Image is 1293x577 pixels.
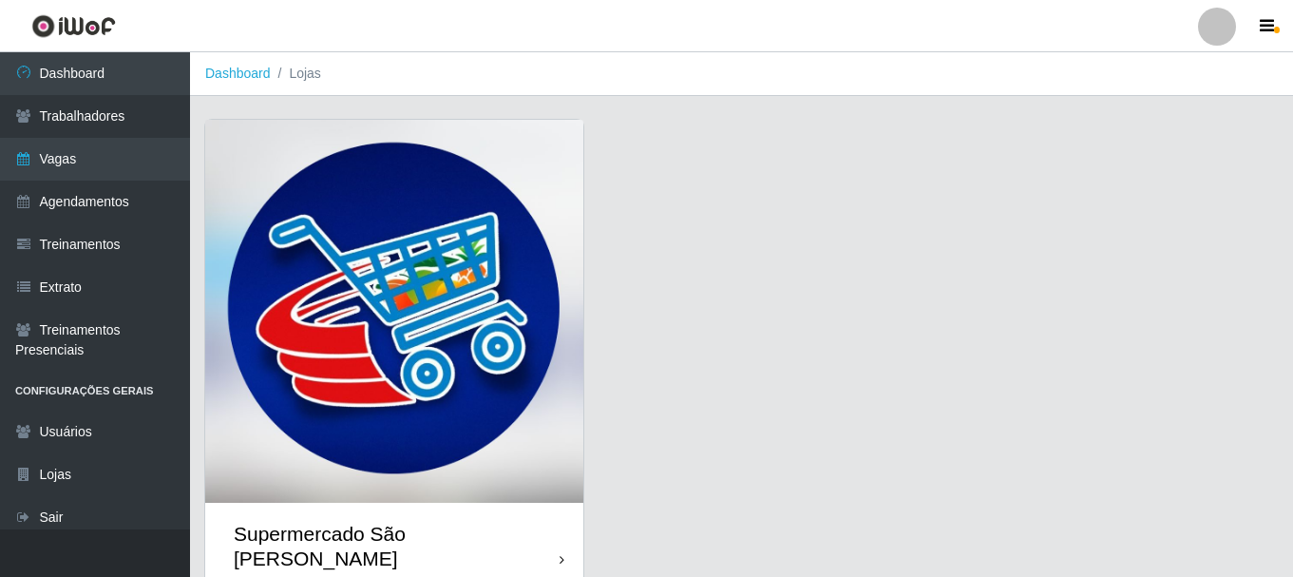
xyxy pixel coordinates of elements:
[205,120,583,503] img: cardImg
[31,14,116,38] img: CoreUI Logo
[271,64,321,84] li: Lojas
[205,66,271,81] a: Dashboard
[190,52,1293,96] nav: breadcrumb
[234,522,560,569] div: Supermercado São [PERSON_NAME]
